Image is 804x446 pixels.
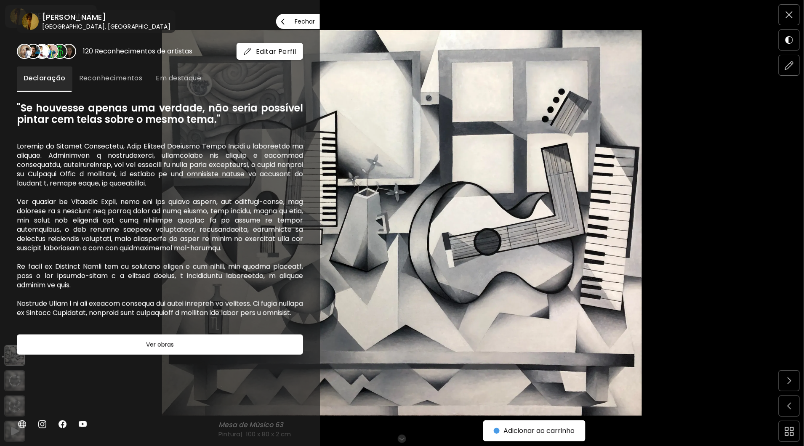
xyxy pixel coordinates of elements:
[276,14,320,29] button: Fechar
[17,334,303,355] button: Ver obras
[295,19,315,24] p: Fechar
[42,22,170,31] h6: [GEOGRAPHIC_DATA], [GEOGRAPHIC_DATA]
[17,419,27,429] img: personalWebsite
[17,142,303,318] h6: Loremip do Sitamet Consectetu, Adip Elitsed Doeiusmo Tempo Incidi u laboreetdo ma aliquae. Admini...
[237,43,303,60] button: mailEditar Perfil
[24,73,66,83] span: Declaração
[17,102,303,125] h6: "Se houvesse apenas uma verdade, não seria possível pintar cem telas sobre o mesmo tema."
[37,419,47,429] img: instagram
[57,419,67,429] img: facebook
[77,419,88,429] img: youtube
[156,73,201,83] span: Em destaque
[243,47,252,56] img: mail
[146,340,174,350] h6: Ver obras
[243,47,296,56] span: Editar Perfil
[83,47,192,56] div: 120 Reconhecimentos de artistas
[42,12,170,22] h6: [PERSON_NAME]
[79,73,143,83] span: Reconhecimentos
